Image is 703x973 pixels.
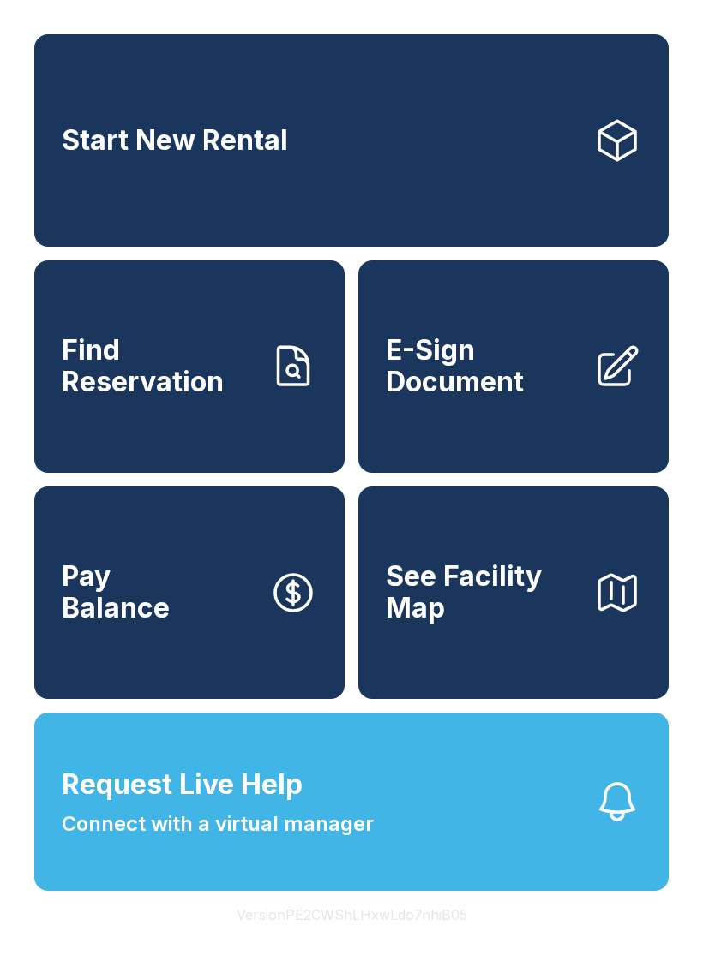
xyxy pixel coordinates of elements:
a: Find Reservation [34,260,345,473]
button: Request Live HelpConnect with a virtual manager [34,713,669,891]
span: Connect with a virtual manager [62,809,374,839]
span: Start New Rental [62,125,288,157]
span: E-Sign Document [386,335,580,397]
button: See Facility Map [358,486,669,699]
span: Find Reservation [62,335,255,397]
button: VersionPE2CWShLHxwLdo7nhiB05 [223,891,481,939]
a: PayBalance [34,486,345,699]
a: E-Sign Document [358,260,669,473]
span: See Facility Map [386,561,580,624]
span: Request Live Help [62,764,303,805]
a: Start New Rental [34,34,669,247]
span: Pay Balance [62,561,170,624]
